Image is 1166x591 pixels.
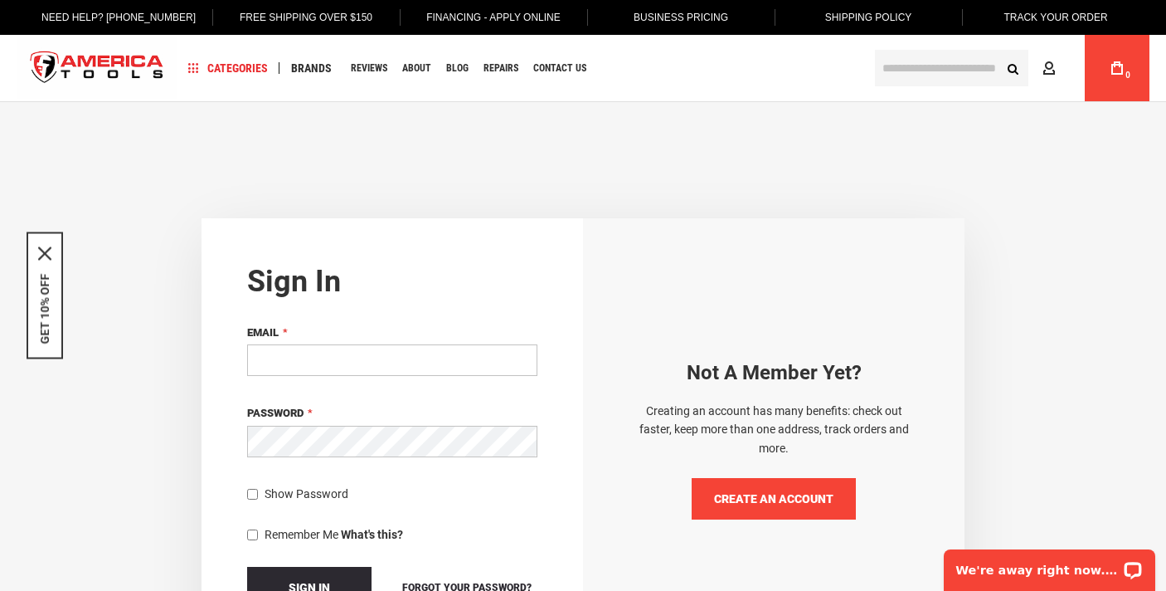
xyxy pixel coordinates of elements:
[526,57,594,80] a: Contact Us
[38,247,51,261] svg: close icon
[265,487,348,501] span: Show Password
[402,63,431,73] span: About
[533,63,586,73] span: Contact Us
[188,62,268,74] span: Categories
[17,37,177,100] a: store logo
[341,528,403,541] strong: What's this?
[483,63,518,73] span: Repairs
[284,57,339,80] a: Brands
[38,247,51,261] button: Close
[476,57,526,80] a: Repairs
[687,361,862,384] strong: Not a Member yet?
[247,326,279,339] span: Email
[265,528,338,541] span: Remember Me
[714,492,833,506] span: Create an Account
[291,62,332,74] span: Brands
[247,264,341,299] strong: Sign in
[629,402,919,457] p: Creating an account has many benefits: check out faster, keep more than one address, track orders...
[997,52,1028,84] button: Search
[343,57,395,80] a: Reviews
[933,539,1166,591] iframe: LiveChat chat widget
[181,57,275,80] a: Categories
[17,37,177,100] img: America Tools
[825,12,912,23] span: Shipping Policy
[439,57,476,80] a: Blog
[692,478,856,520] a: Create an Account
[351,63,387,73] span: Reviews
[446,63,469,73] span: Blog
[38,274,51,344] button: GET 10% OFF
[1125,71,1130,80] span: 0
[395,57,439,80] a: About
[1101,35,1133,101] a: 0
[247,407,304,419] span: Password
